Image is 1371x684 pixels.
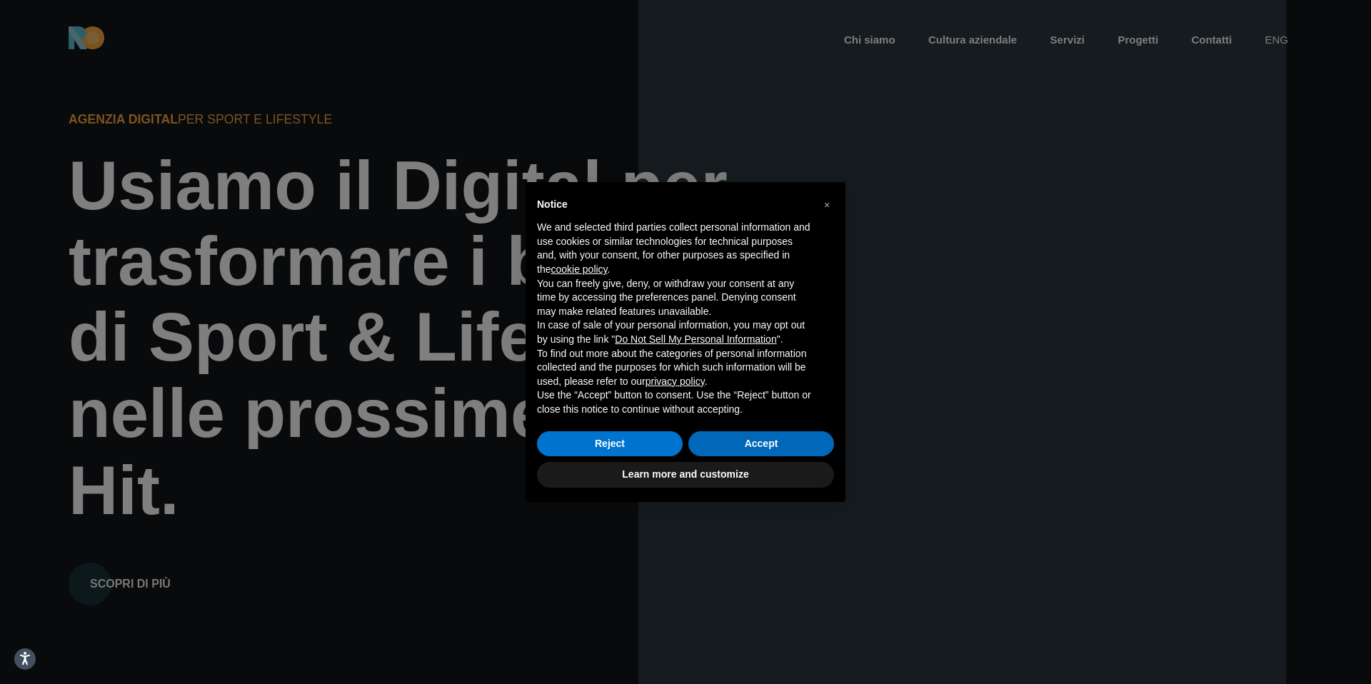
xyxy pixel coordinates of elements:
[815,193,838,216] button: Close this notice
[537,221,811,276] p: We and selected third parties collect personal information and use cookies or similar technologie...
[537,199,811,209] h2: Notice
[537,431,683,457] button: Reject
[646,376,705,387] a: privacy policy
[824,199,830,211] span: ×
[537,318,811,346] p: In case of sale of your personal information, you may opt out by using the link " ".
[537,277,811,319] p: You can freely give, deny, or withdraw your consent at any time by accessing the preferences pane...
[551,263,607,275] a: cookie policy
[537,347,811,389] p: To find out more about the categories of personal information collected and the purposes for whic...
[537,462,834,488] button: Learn more and customize
[537,388,811,416] p: Use the “Accept” button to consent. Use the “Reject” button or close this notice to continue with...
[688,431,834,457] button: Accept
[615,333,776,347] button: Do Not Sell My Personal Information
